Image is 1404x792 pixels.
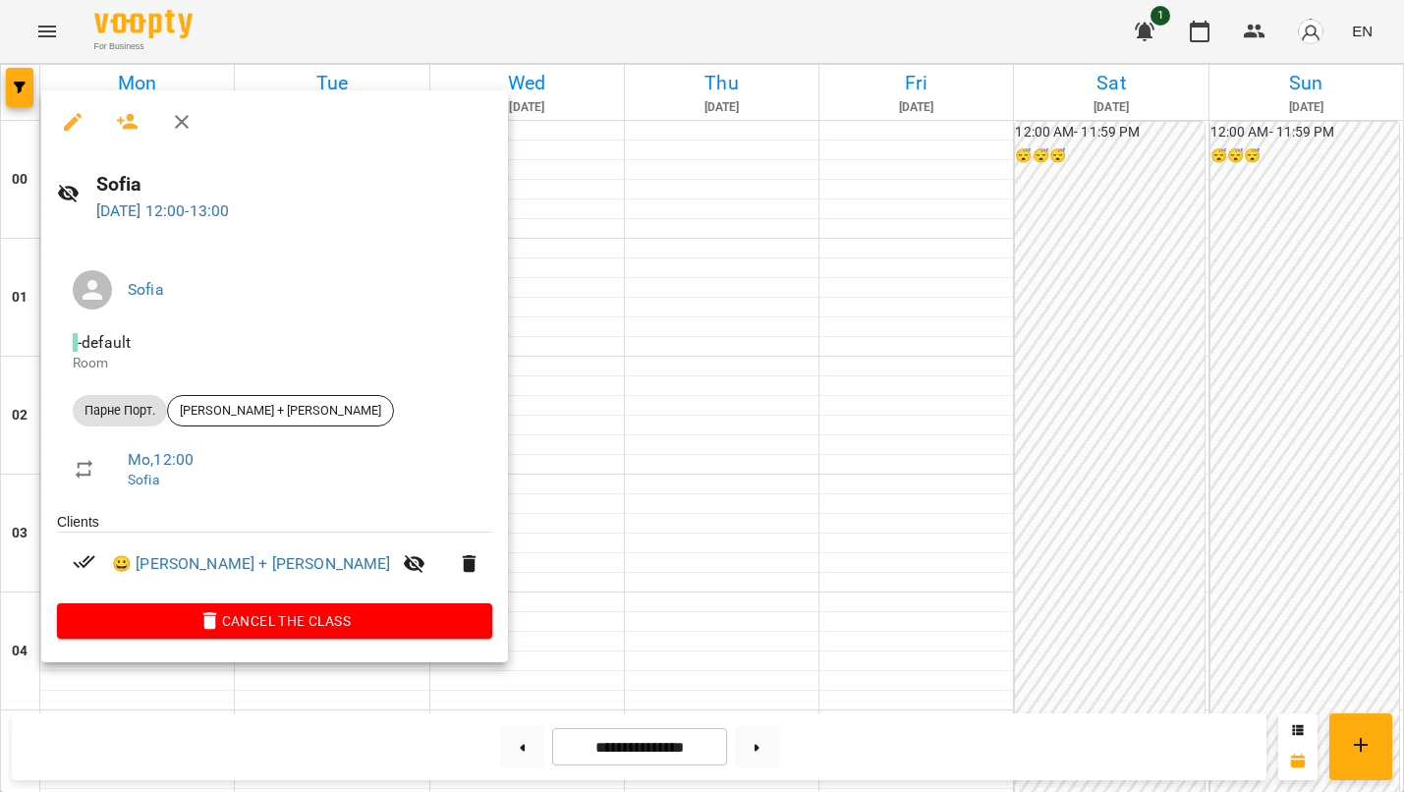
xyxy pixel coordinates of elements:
a: Mo , 12:00 [128,450,194,469]
svg: Paid [73,550,96,574]
h6: Sofia [96,169,493,199]
p: Room [73,354,477,373]
ul: Clients [57,512,492,603]
span: Парне Порт. [73,402,167,420]
a: [DATE] 12:00-13:00 [96,201,230,220]
span: [PERSON_NAME] + [PERSON_NAME] [168,402,393,420]
span: - default [73,333,135,352]
span: Cancel the class [73,609,477,633]
a: 😀 [PERSON_NAME] + [PERSON_NAME] [112,552,391,576]
a: Sofia [128,280,164,299]
button: Cancel the class [57,603,492,639]
div: [PERSON_NAME] + [PERSON_NAME] [167,395,394,426]
a: Sofia [128,472,159,487]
